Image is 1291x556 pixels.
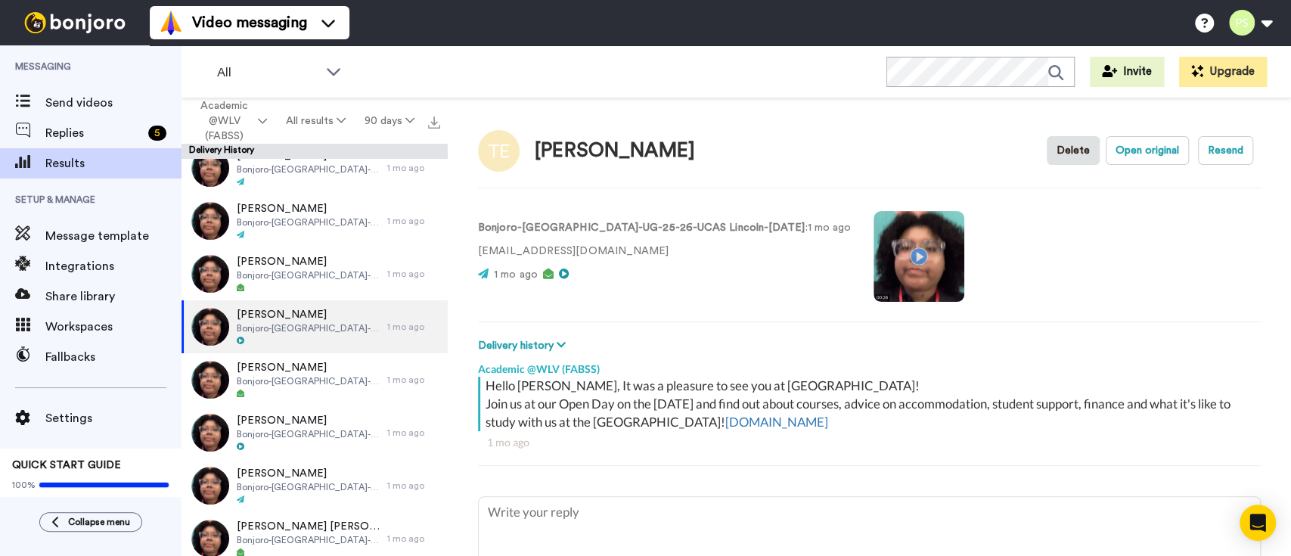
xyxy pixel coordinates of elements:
[191,361,229,399] img: fd740d22-8646-4072-8f11-2a3089dced22-thumb.jpg
[387,162,440,174] div: 1 mo ago
[478,354,1261,377] div: Academic @WLV (FABSS)
[148,126,166,141] div: 5
[182,459,448,512] a: [PERSON_NAME]Bonjoro-[GEOGRAPHIC_DATA]-UG-25-26-UCAS Lincoln-[DATE]1 mo ago
[478,244,851,259] p: [EMAIL_ADDRESS][DOMAIN_NAME]
[194,98,255,144] span: Academic @WLV (FABSS)
[237,254,380,269] span: [PERSON_NAME]
[185,92,277,150] button: Academic @WLV (FABSS)
[478,130,520,172] img: Image of Tiffany Etheridge
[191,149,229,187] img: fd740d22-8646-4072-8f11-2a3089dced22-thumb.jpg
[494,269,538,280] span: 1 mo ago
[387,321,440,333] div: 1 mo ago
[237,481,380,493] span: Bonjoro-[GEOGRAPHIC_DATA]-UG-25-26-UCAS Lincoln-[DATE]
[237,466,380,481] span: [PERSON_NAME]
[45,318,182,336] span: Workspaces
[182,406,448,459] a: [PERSON_NAME]Bonjoro-[GEOGRAPHIC_DATA]-UG-25-26-UCAS Lincoln-[DATE]1 mo ago
[39,512,142,532] button: Collapse menu
[192,12,307,33] span: Video messaging
[182,247,448,300] a: [PERSON_NAME]Bonjoro-[GEOGRAPHIC_DATA]-UG-25-26-UCAS Lincoln-[DATE]1 mo ago
[237,163,380,175] span: Bonjoro-[GEOGRAPHIC_DATA]-UG-25-26-UCAS Lincoln-[DATE]
[45,257,182,275] span: Integrations
[1090,57,1164,87] button: Invite
[1198,136,1253,165] button: Resend
[182,300,448,353] a: [PERSON_NAME]Bonjoro-[GEOGRAPHIC_DATA]-UG-25-26-UCAS Lincoln-[DATE]1 mo ago
[424,110,445,132] button: Export all results that match these filters now.
[725,414,828,430] a: [DOMAIN_NAME]
[355,107,424,135] button: 90 days
[237,519,380,534] span: [PERSON_NAME] [PERSON_NAME]
[237,269,380,281] span: Bonjoro-[GEOGRAPHIC_DATA]-UG-25-26-UCAS Lincoln-[DATE]
[486,377,1257,431] div: Hello [PERSON_NAME], It was a pleasure to see you at [GEOGRAPHIC_DATA]! Join us at our Open Day o...
[45,94,182,112] span: Send videos
[45,348,182,366] span: Fallbacks
[45,227,182,245] span: Message template
[191,467,229,505] img: fd740d22-8646-4072-8f11-2a3089dced22-thumb.jpg
[237,322,380,334] span: Bonjoro-[GEOGRAPHIC_DATA]-UG-25-26-UCAS Lincoln-[DATE]
[237,360,380,375] span: [PERSON_NAME]
[387,268,440,280] div: 1 mo ago
[18,12,132,33] img: bj-logo-header-white.svg
[237,307,380,322] span: [PERSON_NAME]
[45,409,182,427] span: Settings
[237,428,380,440] span: Bonjoro-[GEOGRAPHIC_DATA]-UG-25-26-UCAS Lincoln-[DATE]
[535,140,695,162] div: [PERSON_NAME]
[478,220,851,236] p: : 1 mo ago
[387,533,440,545] div: 1 mo ago
[237,534,380,546] span: Bonjoro-[GEOGRAPHIC_DATA]-UG-25-26-UCAS Lincoln-[DATE]
[478,337,570,354] button: Delivery history
[1240,505,1276,541] div: Open Intercom Messenger
[182,144,448,159] div: Delivery History
[1106,136,1189,165] button: Open original
[45,154,182,172] span: Results
[387,427,440,439] div: 1 mo ago
[277,107,355,135] button: All results
[237,216,380,228] span: Bonjoro-[GEOGRAPHIC_DATA]-UG-25-26-UCAS Lincoln-[DATE]
[191,202,229,240] img: fd740d22-8646-4072-8f11-2a3089dced22-thumb.jpg
[387,215,440,227] div: 1 mo ago
[237,375,380,387] span: Bonjoro-[GEOGRAPHIC_DATA]-UG-25-26-UCAS Lincoln-[DATE]
[237,413,380,428] span: [PERSON_NAME]
[217,64,318,82] span: All
[68,516,130,528] span: Collapse menu
[191,308,229,346] img: fd740d22-8646-4072-8f11-2a3089dced22-thumb.jpg
[387,480,440,492] div: 1 mo ago
[182,353,448,406] a: [PERSON_NAME]Bonjoro-[GEOGRAPHIC_DATA]-UG-25-26-UCAS Lincoln-[DATE]1 mo ago
[182,194,448,247] a: [PERSON_NAME]Bonjoro-[GEOGRAPHIC_DATA]-UG-25-26-UCAS Lincoln-[DATE]1 mo ago
[159,11,183,35] img: vm-color.svg
[45,287,182,306] span: Share library
[191,414,229,452] img: fd740d22-8646-4072-8f11-2a3089dced22-thumb.jpg
[191,255,229,293] img: fd740d22-8646-4072-8f11-2a3089dced22-thumb.jpg
[387,374,440,386] div: 1 mo ago
[487,435,1252,450] div: 1 mo ago
[12,479,36,491] span: 100%
[478,222,805,233] strong: Bonjoro-[GEOGRAPHIC_DATA]-UG-25-26-UCAS Lincoln-[DATE]
[237,201,380,216] span: [PERSON_NAME]
[1047,136,1100,165] button: Delete
[45,124,142,142] span: Replies
[428,116,440,129] img: export.svg
[12,460,121,471] span: QUICK START GUIDE
[1179,57,1267,87] button: Upgrade
[182,141,448,194] a: [PERSON_NAME]Bonjoro-[GEOGRAPHIC_DATA]-UG-25-26-UCAS Lincoln-[DATE]1 mo ago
